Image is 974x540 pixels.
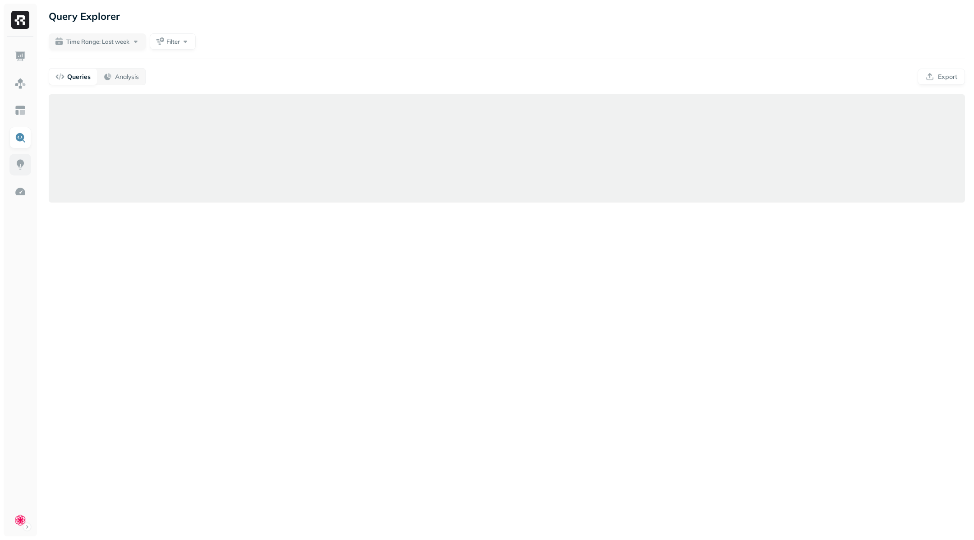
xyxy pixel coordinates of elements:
[115,73,139,81] p: Analysis
[49,33,146,50] button: Time Range: Last week
[14,51,26,62] img: Dashboard
[49,8,120,24] p: Query Explorer
[14,78,26,89] img: Assets
[166,37,180,46] span: Filter
[11,11,29,29] img: Ryft
[14,186,26,198] img: Optimization
[66,37,129,46] span: Time Range: Last week
[14,132,26,143] img: Query Explorer
[150,33,196,50] button: Filter
[14,159,26,171] img: Insights
[918,69,965,85] button: Export
[14,514,27,526] img: Clue
[14,105,26,116] img: Asset Explorer
[67,73,91,81] p: Queries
